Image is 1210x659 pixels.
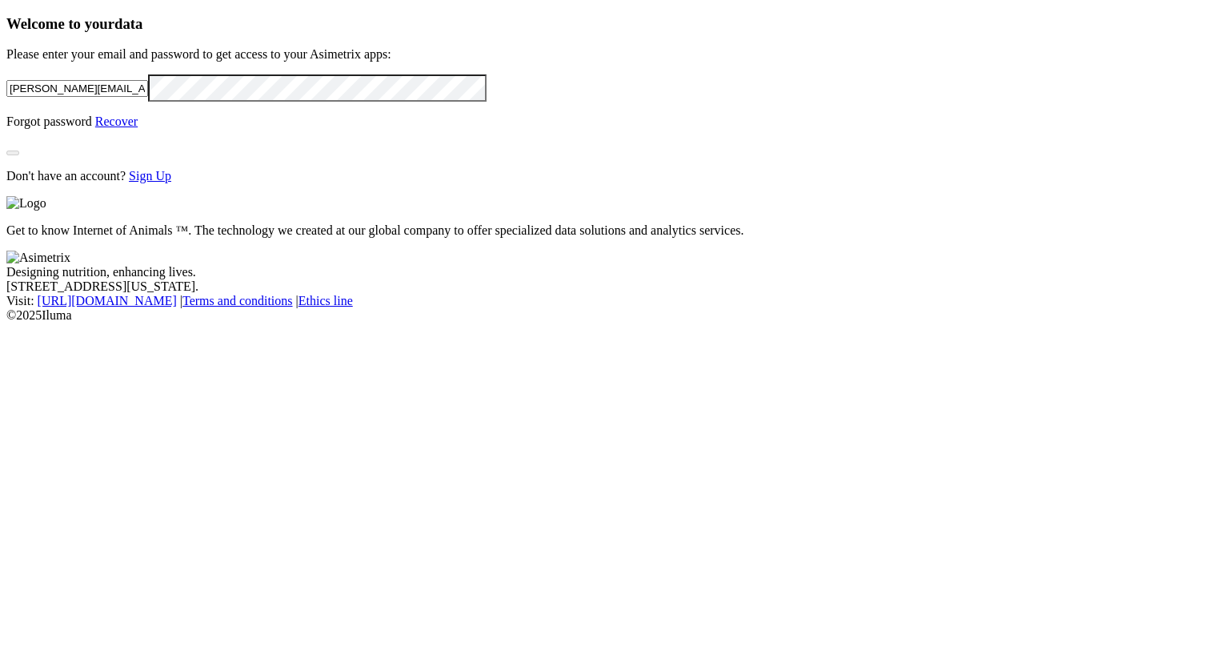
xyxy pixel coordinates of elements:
[6,294,1204,308] div: Visit : | |
[114,15,142,32] span: data
[6,265,1204,279] div: Designing nutrition, enhancing lives.
[6,251,70,265] img: Asimetrix
[182,294,293,307] a: Terms and conditions
[6,80,148,97] input: Your email
[298,294,353,307] a: Ethics line
[6,223,1204,238] p: Get to know Internet of Animals ™. The technology we created at our global company to offer speci...
[129,169,171,183] a: Sign Up
[6,279,1204,294] div: [STREET_ADDRESS][US_STATE].
[6,308,1204,323] div: © 2025 Iluma
[38,294,177,307] a: [URL][DOMAIN_NAME]
[6,115,1204,129] p: Forgot password
[6,15,1204,33] h3: Welcome to your
[6,196,46,211] img: Logo
[6,47,1204,62] p: Please enter your email and password to get access to your Asimetrix apps:
[95,115,138,128] a: Recover
[6,169,1204,183] p: Don't have an account?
